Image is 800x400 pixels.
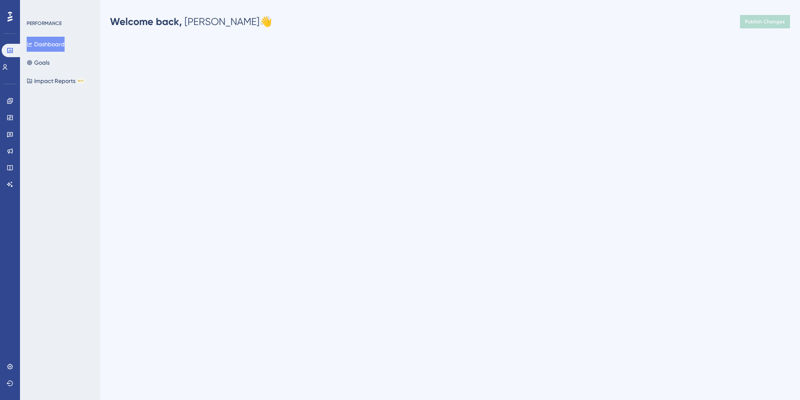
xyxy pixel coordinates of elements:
div: BETA [77,79,85,83]
button: Publish Changes [740,15,790,28]
div: [PERSON_NAME] 👋 [110,15,272,28]
span: Publish Changes [745,18,785,25]
div: PERFORMANCE [27,20,62,27]
span: Welcome back, [110,15,182,28]
button: Impact ReportsBETA [27,73,85,88]
button: Goals [27,55,50,70]
button: Dashboard [27,37,65,52]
